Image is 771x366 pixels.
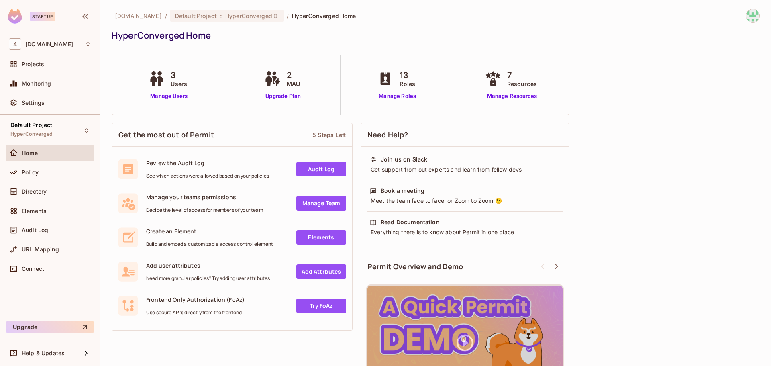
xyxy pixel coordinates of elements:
img: usama.ali@46labs.com [746,9,759,22]
div: Everything there is to know about Permit in one place [370,228,560,236]
span: Use secure API's directly from the frontend [146,309,245,316]
div: Book a meeting [381,187,424,195]
span: Default Project [10,122,52,128]
div: Read Documentation [381,218,440,226]
span: Add user attributes [146,262,270,269]
span: HyperConverged Home [292,12,356,20]
span: Workspace: 46labs.com [25,41,73,47]
span: Need more granular policies? Try adding user attributes [146,275,270,282]
span: 7 [507,69,537,81]
span: Audit Log [22,227,48,233]
span: HyperConverged [225,12,272,20]
div: HyperConverged Home [112,29,756,41]
span: : [220,13,222,19]
li: / [165,12,167,20]
span: Default Project [175,12,217,20]
a: Manage Resources [483,92,541,100]
span: Permit Overview and Demo [367,262,463,272]
a: Audit Log [296,162,346,176]
span: Home [22,150,38,156]
a: Try FoAz [296,299,346,313]
div: Startup [30,12,55,21]
a: Add Attrbutes [296,264,346,279]
span: Decide the level of access for members of your team [146,207,263,213]
a: Upgrade Plan [263,92,304,100]
span: Settings [22,100,45,106]
span: Help & Updates [22,350,65,356]
span: HyperConverged [10,131,53,137]
span: Policy [22,169,39,176]
span: Elements [22,208,47,214]
span: Review the Audit Log [146,159,269,167]
span: Connect [22,266,44,272]
span: Get the most out of Permit [118,130,214,140]
div: Meet the team face to face, or Zoom to Zoom 😉 [370,197,560,205]
a: Manage Team [296,196,346,211]
span: the active workspace [115,12,162,20]
li: / [287,12,289,20]
a: Manage Roles [375,92,419,100]
span: Need Help? [367,130,408,140]
span: 13 [400,69,415,81]
div: Join us on Slack [381,155,427,164]
span: 4 [9,38,21,50]
div: 5 Steps Left [312,131,346,139]
button: Upgrade [6,321,94,333]
a: Elements [296,230,346,245]
span: See which actions were allowed based on your policies [146,173,269,179]
span: Manage your teams permissions [146,193,263,201]
span: MAU [287,80,300,88]
span: Build and embed a customizable access control element [146,241,273,247]
span: 3 [171,69,187,81]
span: Monitoring [22,80,51,87]
span: URL Mapping [22,246,59,253]
span: 2 [287,69,300,81]
span: Resources [507,80,537,88]
span: Directory [22,188,47,195]
span: Projects [22,61,44,67]
a: Manage Users [147,92,191,100]
span: Roles [400,80,415,88]
span: Create an Element [146,227,273,235]
img: SReyMgAAAABJRU5ErkJggg== [8,9,22,24]
span: Users [171,80,187,88]
div: Get support from out experts and learn from fellow devs [370,166,560,174]
span: Frontend Only Authorization (FoAz) [146,296,245,303]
